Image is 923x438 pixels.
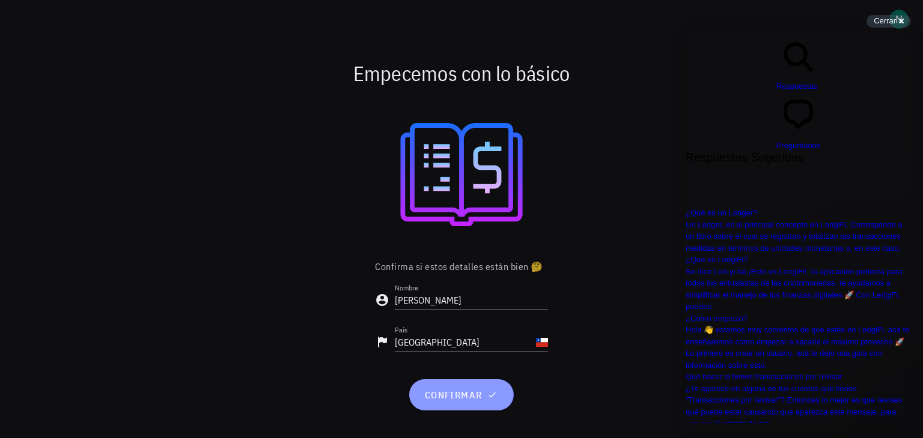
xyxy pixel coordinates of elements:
[874,16,896,25] span: Cerrar
[106,54,818,92] div: Empecemos con lo básico
[409,379,513,410] button: confirmar
[375,259,548,274] p: Confirma si estos detalles están bien 🤔
[867,15,911,28] button: Cerrar
[424,389,499,401] span: confirmar
[395,283,418,292] label: Nombre
[889,10,909,29] div: avatar
[536,336,548,348] div: CL-icon
[686,33,911,423] iframe: Help Scout Beacon - Live Chat, Contact Form, and Knowledge Base
[395,325,407,334] label: País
